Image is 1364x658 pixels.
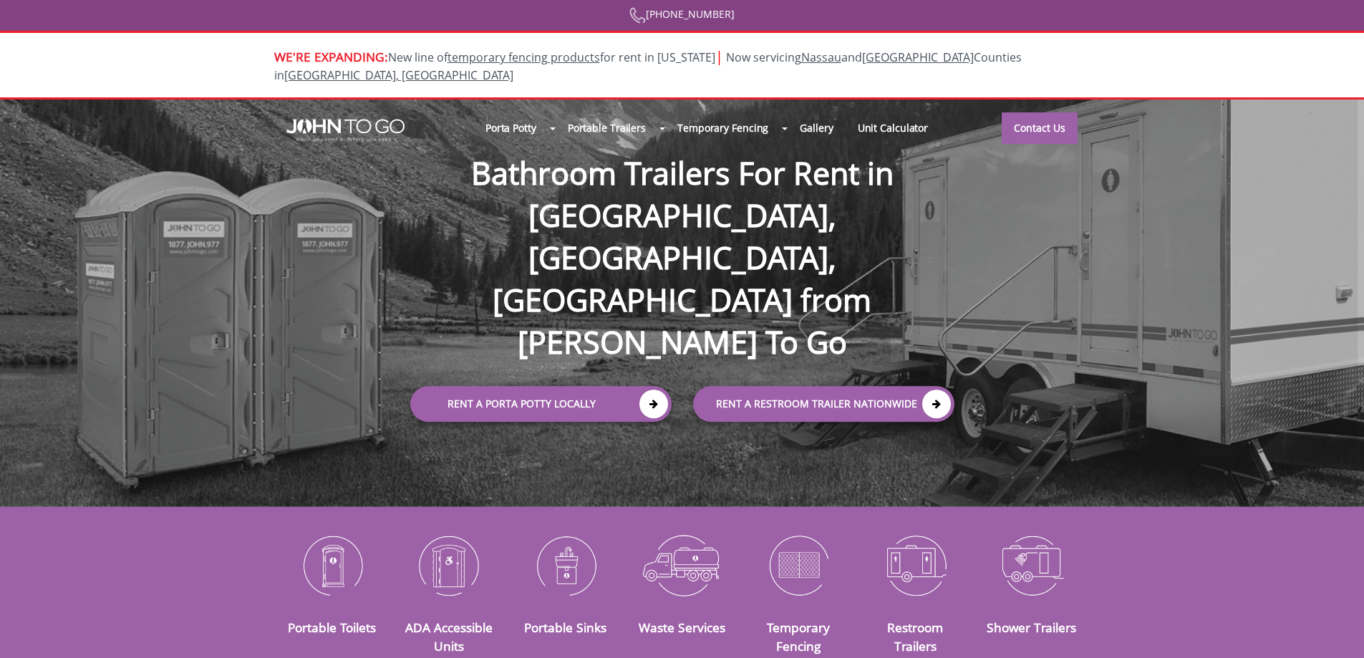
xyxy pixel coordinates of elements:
[1002,112,1078,144] a: Contact Us
[767,619,830,654] a: Temporary Fencing
[410,386,672,422] a: Rent a Porta Potty Locally
[448,49,600,65] a: temporary fencing products
[868,528,963,602] img: Restroom-Trailers-icon_N.png
[634,528,730,602] img: Waste-Services-icon_N.png
[715,47,723,66] span: |
[401,528,496,602] img: ADA-Accessible-Units-icon_N.png
[639,619,725,636] a: Waste Services
[473,112,548,143] a: Porta Potty
[788,112,845,143] a: Gallery
[396,106,969,364] h1: Bathroom Trailers For Rent in [GEOGRAPHIC_DATA], [GEOGRAPHIC_DATA], [GEOGRAPHIC_DATA] from [PERSO...
[693,386,954,422] a: rent a RESTROOM TRAILER Nationwide
[846,112,941,143] a: Unit Calculator
[286,119,405,142] img: JOHN to go
[987,619,1076,636] a: Shower Trailers
[751,528,846,602] img: Temporary-Fencing-cion_N.png
[985,528,1080,602] img: Shower-Trailers-icon_N.png
[285,528,380,602] img: Portable-Toilets-icon_N.png
[524,619,606,636] a: Portable Sinks
[556,112,658,143] a: Portable Trailers
[887,619,943,654] a: Restroom Trailers
[405,619,493,654] a: ADA Accessible Units
[274,48,388,65] span: WE'RE EXPANDING:
[629,7,735,21] a: [PHONE_NUMBER]
[274,49,1022,83] span: New line of for rent in [US_STATE]
[274,49,1022,83] span: Now servicing and Counties in
[284,67,513,83] a: [GEOGRAPHIC_DATA], [GEOGRAPHIC_DATA]
[518,528,613,602] img: Portable-Sinks-icon_N.png
[665,112,780,143] a: Temporary Fencing
[288,619,376,636] a: Portable Toilets
[801,49,841,65] a: Nassau
[862,49,974,65] a: [GEOGRAPHIC_DATA]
